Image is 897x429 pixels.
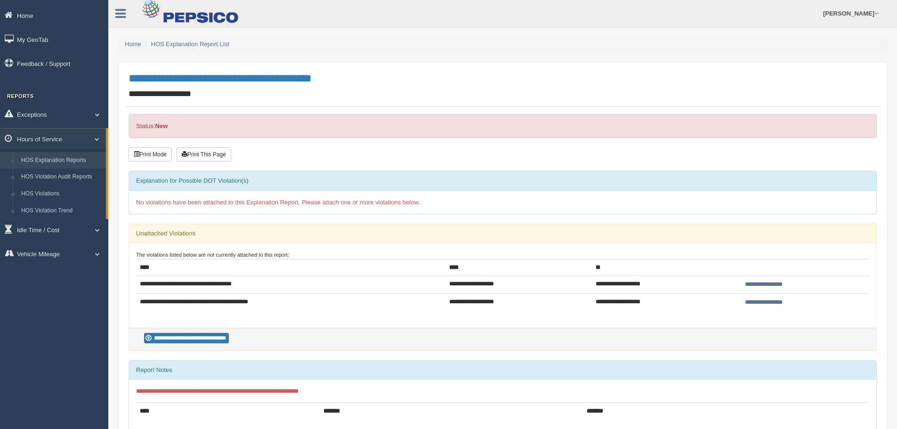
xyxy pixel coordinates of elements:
[155,122,168,130] strong: New
[17,202,106,219] a: HOS Violation Trend
[129,361,876,380] div: Report Notes
[17,169,106,186] a: HOS Violation Audit Reports
[125,40,141,48] a: Home
[177,147,231,162] button: Print This Page
[129,224,876,243] div: Unattached Violations
[129,114,877,138] div: Status:
[17,186,106,202] a: HOS Violations
[129,171,876,190] div: Explanation for Possible DOT Violation(s)
[17,152,106,169] a: HOS Explanation Reports
[136,199,420,206] span: No violations have been attached to this Explanation Report. Please attach one or more violations...
[136,252,289,258] small: The violations listed below are not currently attached to this report:
[129,147,172,162] button: Print Mode
[151,40,229,48] a: HOS Explanation Report List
